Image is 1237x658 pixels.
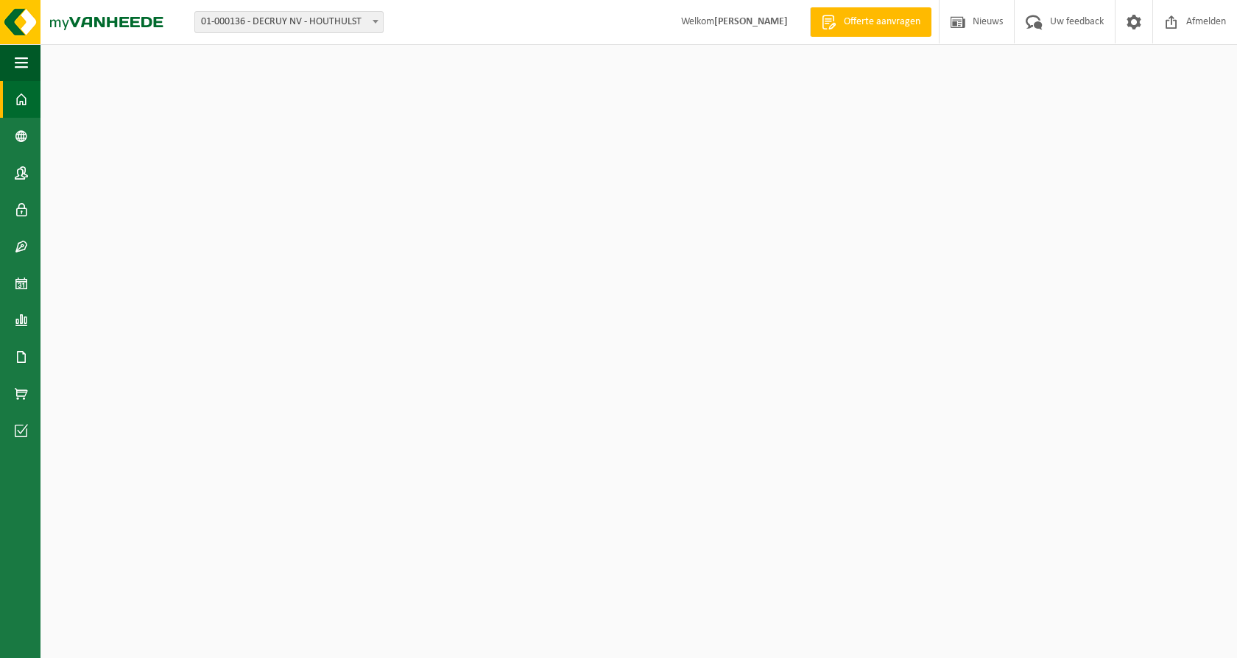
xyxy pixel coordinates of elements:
[194,11,384,33] span: 01-000136 - DECRUY NV - HOUTHULST
[195,12,383,32] span: 01-000136 - DECRUY NV - HOUTHULST
[810,7,931,37] a: Offerte aanvragen
[7,626,246,658] iframe: chat widget
[840,15,924,29] span: Offerte aanvragen
[714,16,788,27] strong: [PERSON_NAME]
